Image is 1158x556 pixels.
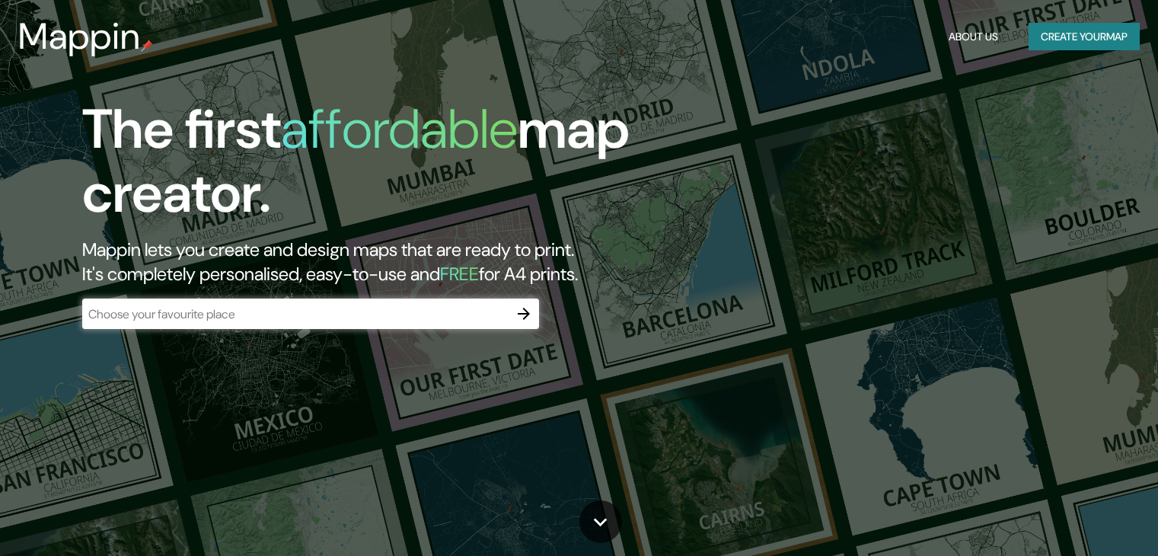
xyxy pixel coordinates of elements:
input: Choose your favourite place [82,305,509,323]
button: About Us [943,23,1004,51]
h1: The first map creator. [82,97,662,238]
h3: Mappin [18,15,141,58]
h5: FREE [440,262,479,286]
h1: affordable [281,94,518,165]
iframe: Help widget launcher [1022,497,1141,539]
h2: Mappin lets you create and design maps that are ready to print. It's completely personalised, eas... [82,238,662,286]
img: mappin-pin [141,40,153,52]
button: Create yourmap [1029,23,1140,51]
